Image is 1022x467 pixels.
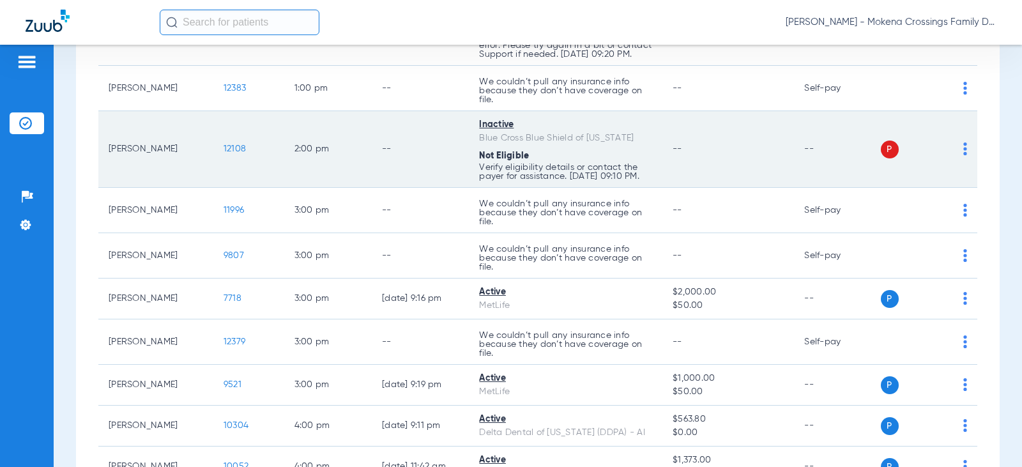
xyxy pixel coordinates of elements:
[224,337,245,346] span: 12379
[284,111,372,188] td: 2:00 PM
[881,376,899,394] span: P
[479,426,652,440] div: Delta Dental of [US_STATE] (DDPA) - AI
[479,132,652,145] div: Blue Cross Blue Shield of [US_STATE]
[479,286,652,299] div: Active
[479,199,652,226] p: We couldn’t pull any insurance info because they don’t have coverage on file.
[224,144,246,153] span: 12108
[479,163,652,181] p: Verify eligibility details or contact the payer for assistance. [DATE] 09:10 PM.
[673,426,784,440] span: $0.00
[98,111,213,188] td: [PERSON_NAME]
[963,419,967,432] img: group-dot-blue.svg
[963,249,967,262] img: group-dot-blue.svg
[17,54,37,70] img: hamburger-icon
[673,299,784,312] span: $50.00
[372,319,469,365] td: --
[372,365,469,406] td: [DATE] 9:19 PM
[479,299,652,312] div: MetLife
[284,279,372,319] td: 3:00 PM
[673,385,784,399] span: $50.00
[794,188,880,233] td: Self-pay
[479,413,652,426] div: Active
[963,378,967,391] img: group-dot-blue.svg
[963,335,967,348] img: group-dot-blue.svg
[98,188,213,233] td: [PERSON_NAME]
[98,233,213,279] td: [PERSON_NAME]
[673,286,784,299] span: $2,000.00
[284,233,372,279] td: 3:00 PM
[963,142,967,155] img: group-dot-blue.svg
[284,319,372,365] td: 3:00 PM
[673,84,682,93] span: --
[673,144,682,153] span: --
[963,82,967,95] img: group-dot-blue.svg
[794,279,880,319] td: --
[881,141,899,158] span: P
[673,206,682,215] span: --
[98,406,213,447] td: [PERSON_NAME]
[479,454,652,467] div: Active
[98,365,213,406] td: [PERSON_NAME]
[166,17,178,28] img: Search Icon
[963,204,967,217] img: group-dot-blue.svg
[372,188,469,233] td: --
[673,413,784,426] span: $563.80
[284,188,372,233] td: 3:00 PM
[224,206,244,215] span: 11996
[794,319,880,365] td: Self-pay
[224,380,241,389] span: 9521
[224,84,246,93] span: 12383
[479,385,652,399] div: MetLife
[284,406,372,447] td: 4:00 PM
[673,251,682,260] span: --
[224,421,248,430] span: 10304
[794,365,880,406] td: --
[284,365,372,406] td: 3:00 PM
[98,66,213,111] td: [PERSON_NAME]
[881,417,899,435] span: P
[673,454,784,467] span: $1,373.00
[372,111,469,188] td: --
[794,233,880,279] td: Self-pay
[479,331,652,358] p: We couldn’t pull any insurance info because they don’t have coverage on file.
[479,372,652,385] div: Active
[794,406,880,447] td: --
[479,151,529,160] span: Not Eligible
[98,319,213,365] td: [PERSON_NAME]
[224,294,241,303] span: 7718
[372,406,469,447] td: [DATE] 9:11 PM
[372,66,469,111] td: --
[479,77,652,104] p: We couldn’t pull any insurance info because they don’t have coverage on file.
[794,111,880,188] td: --
[284,66,372,111] td: 1:00 PM
[372,233,469,279] td: --
[479,245,652,272] p: We couldn’t pull any insurance info because they don’t have coverage on file.
[26,10,70,32] img: Zuub Logo
[479,32,652,59] p: Possible issue with payer site or system error. Please try again in a bit or contact Support if n...
[98,279,213,319] td: [PERSON_NAME]
[786,16,996,29] span: [PERSON_NAME] - Mokena Crossings Family Dental
[224,251,244,260] span: 9807
[673,372,784,385] span: $1,000.00
[479,118,652,132] div: Inactive
[881,290,899,308] span: P
[673,337,682,346] span: --
[372,279,469,319] td: [DATE] 9:16 PM
[963,292,967,305] img: group-dot-blue.svg
[794,66,880,111] td: Self-pay
[160,10,319,35] input: Search for patients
